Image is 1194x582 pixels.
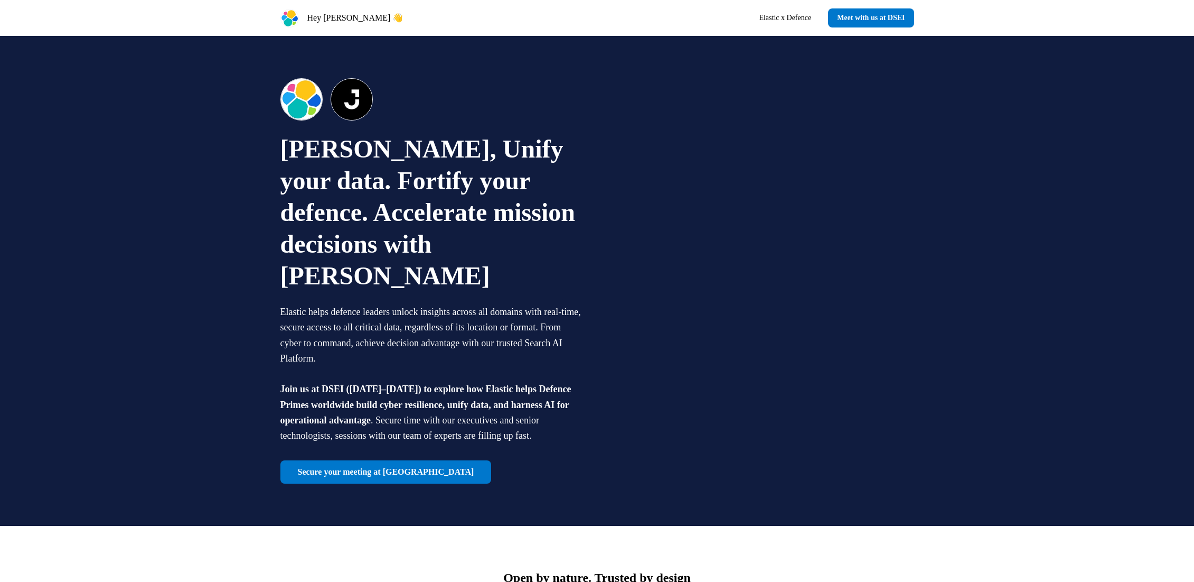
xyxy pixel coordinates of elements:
[280,415,539,441] span: . Secure time with our executives and senior technologists, sessions with our team of experts are...
[280,307,581,364] span: Elastic helps defence leaders unlock insights across all domains with real-time, secure access to...
[828,8,914,27] a: Meet with us at DSEI
[280,460,492,484] a: Secure your meeting at [GEOGRAPHIC_DATA]
[280,384,571,426] span: Join us at DSEI ([DATE]–[DATE]) to explore how Elastic helps Defence Primes worldwide build cyber...
[280,133,582,292] p: [PERSON_NAME], Unify your data. Fortify your defence. Accelerate mission decisions with [PERSON_N...
[750,8,820,27] a: Elastic x Defence
[307,12,403,24] p: Hey [PERSON_NAME] 👋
